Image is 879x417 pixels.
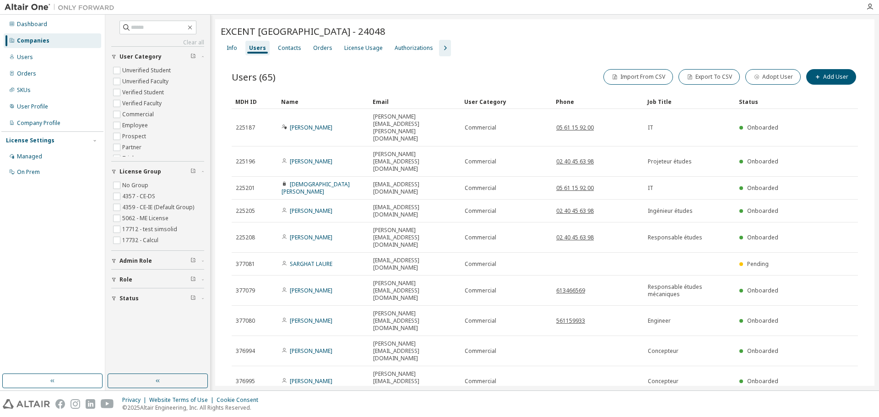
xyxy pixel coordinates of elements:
[236,207,255,215] span: 225205
[556,317,585,325] tcxspan: Call 561159933 via 3CX
[221,25,385,38] span: EXCENT [GEOGRAPHIC_DATA] - 24048
[290,377,332,385] a: [PERSON_NAME]
[747,124,778,131] span: Onboarded
[17,37,49,44] div: Companies
[373,181,456,195] span: [EMAIL_ADDRESS][DOMAIN_NAME]
[17,119,60,127] div: Company Profile
[465,184,496,192] span: Commercial
[122,213,170,224] label: 5062 - ME License
[344,44,383,52] div: License Usage
[190,168,196,175] span: Clear filter
[747,184,778,192] span: Onboarded
[122,98,163,109] label: Verified Faculty
[119,257,152,265] span: Admin Role
[281,94,365,109] div: Name
[236,184,255,192] span: 225201
[217,396,264,404] div: Cookie Consent
[373,310,456,332] span: [PERSON_NAME][EMAIL_ADDRESS][DOMAIN_NAME]
[190,53,196,60] span: Clear filter
[648,158,692,165] span: Projeteur études
[648,283,731,298] span: Responsable études mécaniques
[373,204,456,218] span: [EMAIL_ADDRESS][DOMAIN_NAME]
[373,340,456,362] span: [PERSON_NAME][EMAIL_ADDRESS][DOMAIN_NAME]
[55,399,65,409] img: facebook.svg
[227,44,237,52] div: Info
[122,142,143,153] label: Partner
[465,317,496,325] span: Commercial
[648,378,678,385] span: Concepteur
[111,39,204,46] a: Clear all
[122,87,166,98] label: Verified Student
[122,180,150,191] label: No Group
[122,235,160,246] label: 17732 - Calcul
[149,396,217,404] div: Website Terms of Use
[122,224,179,235] label: 17712 - test simsolid
[236,124,255,131] span: 225187
[745,69,801,85] button: Adopt User
[465,260,496,268] span: Commercial
[373,113,456,142] span: [PERSON_NAME][EMAIL_ADDRESS][PERSON_NAME][DOMAIN_NAME]
[648,207,693,215] span: Ingénieur études
[747,260,769,268] span: Pending
[236,234,255,241] span: 225208
[190,257,196,265] span: Clear filter
[3,399,50,409] img: altair_logo.svg
[236,158,255,165] span: 225196
[17,87,31,94] div: SKUs
[465,287,496,294] span: Commercial
[465,207,496,215] span: Commercial
[122,202,196,213] label: 4359 - CE-IE (Default Group)
[236,260,255,268] span: 377081
[71,399,80,409] img: instagram.svg
[122,120,150,131] label: Employee
[17,153,42,160] div: Managed
[111,251,204,271] button: Admin Role
[556,157,594,165] tcxspan: Call 02 40 45 63 98 via 3CX
[122,396,149,404] div: Privacy
[111,47,204,67] button: User Category
[282,180,350,195] a: [DEMOGRAPHIC_DATA][PERSON_NAME]
[556,124,594,131] tcxspan: Call 05 61 15 92 00 via 3CX
[747,233,778,241] span: Onboarded
[122,153,136,164] label: Trial
[373,227,456,249] span: [PERSON_NAME][EMAIL_ADDRESS][DOMAIN_NAME]
[648,234,702,241] span: Responsable études
[465,378,496,385] span: Commercial
[235,94,274,109] div: MDH ID
[290,233,332,241] a: [PERSON_NAME]
[111,288,204,309] button: Status
[290,207,332,215] a: [PERSON_NAME]
[17,21,47,28] div: Dashboard
[122,65,173,76] label: Unverified Student
[747,377,778,385] span: Onboarded
[17,54,33,61] div: Users
[122,109,156,120] label: Commercial
[313,44,332,52] div: Orders
[119,276,132,283] span: Role
[465,124,496,131] span: Commercial
[556,207,594,215] tcxspan: Call 02 40 45 63 98 via 3CX
[6,137,54,144] div: License Settings
[122,404,264,412] p: © 2025 Altair Engineering, Inc. All Rights Reserved.
[465,158,496,165] span: Commercial
[739,94,803,109] div: Status
[17,168,40,176] div: On Prem
[190,276,196,283] span: Clear filter
[464,94,548,109] div: User Category
[806,69,856,85] button: Add User
[290,157,332,165] a: [PERSON_NAME]
[86,399,95,409] img: linkedin.svg
[122,131,148,142] label: Prospect
[556,287,585,294] tcxspan: Call 613466569 via 3CX
[119,168,161,175] span: License Group
[190,295,196,302] span: Clear filter
[119,295,139,302] span: Status
[373,370,456,392] span: [PERSON_NAME][EMAIL_ADDRESS][DOMAIN_NAME]
[236,378,255,385] span: 376995
[111,270,204,290] button: Role
[122,191,157,202] label: 4357 - CE-DS
[747,157,778,165] span: Onboarded
[236,317,255,325] span: 377080
[678,69,740,85] button: Export To CSV
[101,399,114,409] img: youtube.svg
